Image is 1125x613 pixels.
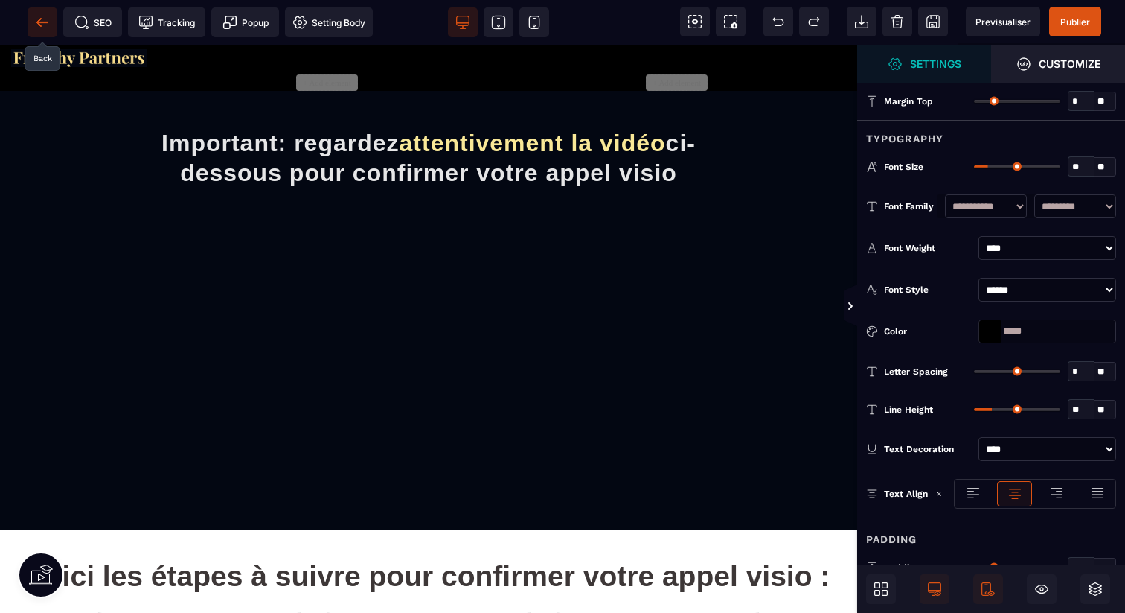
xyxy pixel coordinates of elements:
span: Settings [857,45,991,83]
span: Margin Top [884,95,933,107]
span: Open Blocks [866,574,896,604]
div: Typography [857,120,1125,147]
img: loading [935,490,943,498]
span: Mobile Only [973,574,1003,604]
span: Previsualiser [975,16,1031,28]
span: Letter Spacing [884,366,948,378]
span: Setting Body [292,15,365,30]
span: Popup [222,15,269,30]
span: Hide/Show Block [1027,574,1057,604]
span: Line Height [884,404,933,416]
span: Desktop Only [920,574,949,604]
span: Preview [966,7,1040,36]
div: Font Weight [884,241,972,255]
h1: Important: regardez ci-dessous pour confirmer votre appel visio [135,76,722,150]
p: Text Align [866,486,928,501]
strong: Customize [1039,58,1100,69]
div: Font Style [884,282,972,297]
span: SEO [74,15,112,30]
span: Font Size [884,161,923,173]
img: f2a3730b544469f405c58ab4be6274e8_Capture_d%E2%80%99e%CC%81cran_2025-09-01_a%CC%80_20.57.27.png [11,4,147,22]
span: Publier [1060,16,1090,28]
span: Tracking [138,15,195,30]
span: Padding Top [884,562,939,574]
strong: Settings [910,58,961,69]
h1: Voici les étapes à suivre pour confirmer votre appel visio : [22,508,835,556]
div: Padding [857,521,1125,548]
span: Screenshot [716,7,746,36]
div: Color [884,324,972,339]
div: Font Family [884,199,937,214]
span: Open Style Manager [991,45,1125,83]
span: Open Layers [1080,574,1110,604]
div: Text Decoration [884,442,972,457]
span: View components [680,7,710,36]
